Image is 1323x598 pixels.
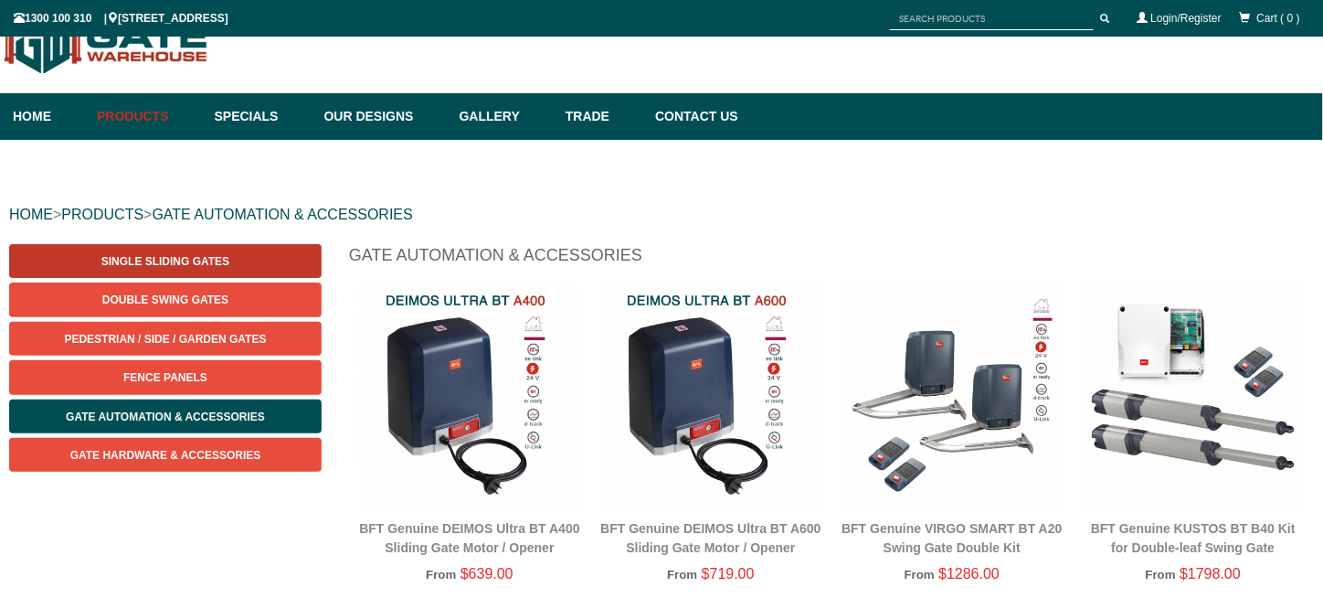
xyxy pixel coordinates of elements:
div: > > [9,186,1314,244]
a: GATE AUTOMATION & ACCESSORIES [152,207,412,222]
a: PRODUCTS [61,207,143,222]
a: Trade [556,93,646,140]
span: Cart ( 0 ) [1257,12,1300,25]
a: BFT Genuine VIRGO SMART BT A20 Swing Gate Double Kit [841,521,1062,555]
a: BFT Genuine DEIMOS Ultra BT A400 Sliding Gate Motor / Opener [359,521,579,555]
img: BFT Genuine DEIMOS Ultra BT A400 Sliding Gate Motor / Opener - Gate Warehouse [358,285,581,508]
a: Gallery [450,93,556,140]
a: BFT Genuine DEIMOS Ultra BT A600 Sliding Gate Motor / Opener [600,521,820,555]
span: From [667,568,697,582]
span: $1286.00 [938,566,1000,582]
span: Single Sliding Gates [101,255,229,268]
span: $639.00 [460,566,513,582]
a: Double Swing Gates [9,283,322,316]
span: From [426,568,456,582]
a: HOME [9,207,53,222]
span: Double Swing Gates [102,294,228,306]
a: Single Sliding Gates [9,244,322,278]
a: Specials [206,93,315,140]
span: $719.00 [702,566,755,582]
a: Our Designs [315,93,450,140]
img: BFT Genuine DEIMOS Ultra BT A600 Sliding Gate Motor / Opener - Gate Warehouse [599,285,822,508]
span: Gate Automation & Accessories [66,411,265,423]
a: Gate Automation & Accessories [9,400,322,433]
h1: Gate Automation & Accessories [349,244,1314,276]
a: Fence Panels [9,360,322,394]
span: 1300 100 310 | [STREET_ADDRESS] [14,12,228,25]
span: Pedestrian / Side / Garden Gates [64,333,266,346]
span: From [1146,568,1176,582]
img: BFT Genuine VIRGO SMART BT A20 Swing Gate Double Kit - Gate Warehouse [841,285,1064,508]
a: BFT Genuine KUSTOS BT B40 Kit for Double-leaf Swing Gate [1091,521,1296,555]
a: Products [88,93,206,140]
span: $1798.00 [1180,566,1241,582]
a: Login/Register [1151,12,1222,25]
span: Fence Panels [123,371,207,384]
input: SEARCH PRODUCTS [890,7,1094,30]
a: Home [13,93,88,140]
img: BFT Genuine KUSTOS BT B40 Kit for Double-leaf Swing Gate - Gate Warehouse [1082,285,1305,508]
a: Gate Hardware & Accessories [9,438,322,472]
a: Contact Us [646,93,738,140]
span: From [905,568,935,582]
a: Pedestrian / Side / Garden Gates [9,322,322,356]
span: Gate Hardware & Accessories [70,449,261,462]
